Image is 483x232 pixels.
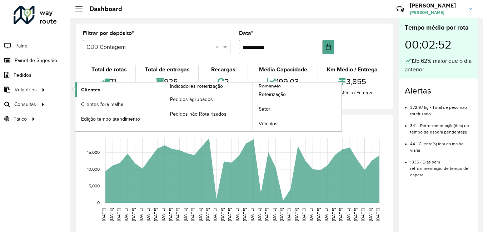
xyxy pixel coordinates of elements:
span: Painel [15,42,29,50]
a: Setor [253,102,342,116]
text: [DATE] [353,208,358,221]
a: Pedidos agrupados [164,92,253,106]
text: [DATE] [161,208,165,221]
text: [DATE] [368,208,373,221]
text: [DATE] [346,208,350,221]
text: [DATE] [175,208,180,221]
div: 925 [138,74,196,89]
text: [DATE] [235,208,239,221]
div: Recargas [201,65,246,74]
h2: Dashboard [83,5,122,13]
text: [DATE] [213,208,217,221]
text: [DATE] [287,208,291,221]
text: [DATE] [190,208,195,221]
div: Tempo médio por rota [405,23,472,32]
text: [DATE] [153,208,158,221]
div: Total de rotas [85,65,134,74]
div: 3,855 [320,74,384,89]
span: [PERSON_NAME] [410,9,463,16]
span: Clientes [81,86,100,94]
span: Pedidos não Roteirizados [170,110,226,118]
text: [DATE] [183,208,188,221]
text: [DATE] [338,208,343,221]
text: [DATE] [250,208,254,221]
span: Romaneio [259,82,281,90]
text: [DATE] [124,208,128,221]
a: Clientes fora malha [75,97,164,111]
div: Km Médio / Entrega [320,65,384,74]
text: [DATE] [309,208,313,221]
text: [DATE] [168,208,173,221]
text: 10,000 [87,167,100,171]
text: [DATE] [257,208,262,221]
span: Tático [14,115,27,123]
span: Indicadores roteirização [170,82,223,90]
text: [DATE] [272,208,277,221]
text: [DATE] [264,208,269,221]
text: [DATE] [109,208,114,221]
h4: Alertas [405,86,472,96]
text: 5,000 [89,183,100,188]
span: Roteirização [259,91,286,98]
span: Edição tempo atendimento [81,115,140,123]
text: [DATE] [294,208,299,221]
label: Filtrar por depósito [83,29,134,37]
span: Clientes fora malha [81,101,123,108]
div: Km Médio / Entrega [320,89,384,96]
span: Painel de Sugestão [15,57,57,64]
div: 135,62% maior que o dia anterior [405,57,472,74]
span: Veículos [259,120,278,127]
label: Data [239,29,253,37]
text: [DATE] [360,208,365,221]
text: [DATE] [139,208,143,221]
text: [DATE] [242,208,247,221]
a: Roteirização [253,87,342,102]
a: Romaneio [164,82,342,131]
text: [DATE] [116,208,121,221]
span: Setor [259,105,270,113]
text: [DATE] [302,208,306,221]
div: 199,03 [250,74,316,89]
li: 44 - Cliente(s) fora da malha viária [410,135,472,153]
text: 15,000 [87,150,100,155]
span: Pedidos [14,71,31,79]
text: [DATE] [220,208,225,221]
a: Veículos [253,117,342,131]
li: 1335 - Dias sem retroalimentação de tempo de espera [410,153,472,178]
text: [DATE] [331,208,336,221]
text: [DATE] [205,208,210,221]
text: [DATE] [375,208,380,221]
text: [DATE] [131,208,136,221]
a: Indicadores roteirização [75,82,253,131]
text: [DATE] [324,208,328,221]
a: Edição tempo atendimento [75,112,164,126]
span: Consultas [14,101,36,108]
div: Média Capacidade [250,65,316,74]
a: Pedidos não Roteirizados [164,107,253,121]
text: [DATE] [227,208,232,221]
div: 71 [85,74,134,89]
button: Choose Date [323,40,334,54]
text: 0 [97,200,100,205]
div: 00:02:52 [405,32,472,57]
text: [DATE] [198,208,203,221]
li: 372,97 kg - Total de peso não roteirizado [410,99,472,117]
text: [DATE] [316,208,321,221]
a: Clientes [75,82,164,97]
text: [DATE] [101,208,106,221]
div: 2 [201,74,246,89]
span: Relatórios [15,86,37,94]
text: [DATE] [279,208,284,221]
div: Total de entregas [138,65,196,74]
li: 341 - Retroalimentação(ões) de tempo de espera pendente(s) [410,117,472,135]
text: [DATE] [146,208,150,221]
span: Clear all [215,43,221,51]
a: Contato Rápido [393,1,408,17]
span: Pedidos agrupados [170,96,213,103]
h3: [PERSON_NAME] [410,2,463,9]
